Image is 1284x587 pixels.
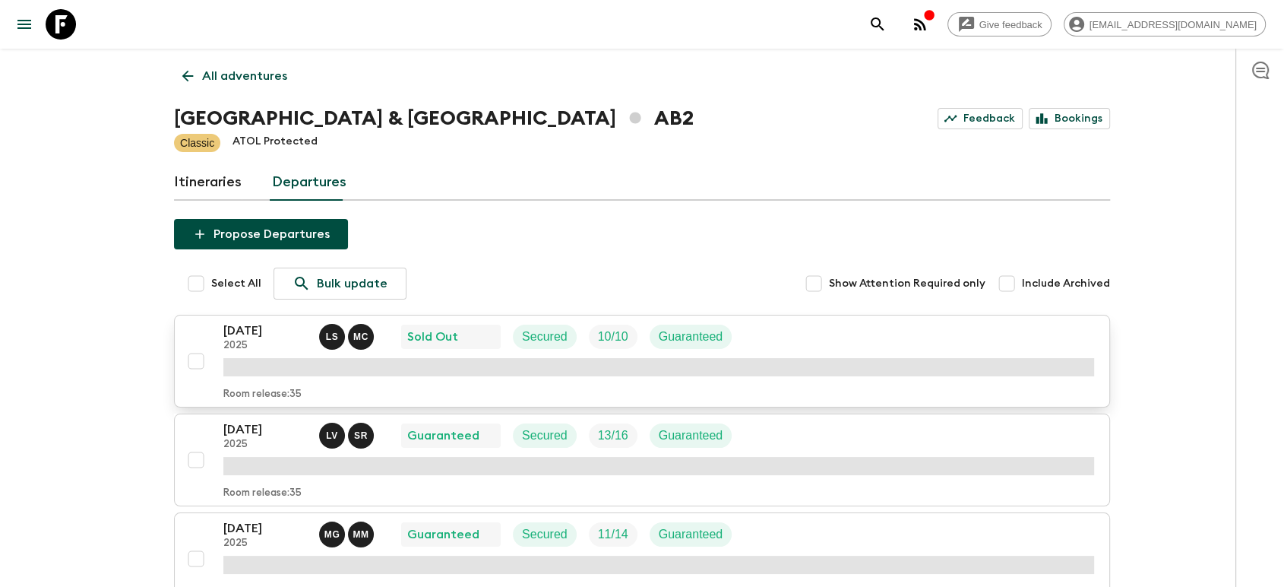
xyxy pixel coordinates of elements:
[319,522,377,547] button: MGMM
[223,487,302,500] p: Room release: 35
[589,424,637,448] div: Trip Fill
[407,427,479,445] p: Guaranteed
[223,389,302,401] p: Room release: 35
[202,67,287,85] p: All adventures
[223,420,307,439] p: [DATE]
[938,108,1023,129] a: Feedback
[513,522,577,547] div: Secured
[9,9,40,40] button: menu
[174,164,242,201] a: Itineraries
[522,427,568,445] p: Secured
[659,427,723,445] p: Guaranteed
[223,439,307,451] p: 2025
[589,325,637,349] div: Trip Fill
[180,135,214,151] p: Classic
[174,103,694,134] h1: [GEOGRAPHIC_DATA] & [GEOGRAPHIC_DATA] AB2
[1022,276,1110,291] span: Include Archived
[407,328,458,346] p: Sold Out
[223,322,307,340] p: [DATE]
[317,274,387,293] p: Bulk update
[211,276,261,291] span: Select All
[522,328,568,346] p: Secured
[947,12,1052,36] a: Give feedback
[223,519,307,538] p: [DATE]
[589,522,637,547] div: Trip Fill
[353,528,368,541] p: M M
[326,430,338,442] p: L V
[862,9,893,40] button: search adventures
[659,328,723,346] p: Guaranteed
[272,164,346,201] a: Departures
[971,19,1051,30] span: Give feedback
[319,526,377,538] span: Marcella Granatiere, Matias Molina
[598,328,628,346] p: 10 / 10
[659,525,723,544] p: Guaranteed
[319,423,377,449] button: LVSR
[354,430,368,442] p: S R
[174,414,1110,506] button: [DATE]2025Lucas Valentim, Sol RodriguezGuaranteedSecuredTrip FillGuaranteedRoom release:35
[407,525,479,544] p: Guaranteed
[223,538,307,550] p: 2025
[353,331,368,343] p: M C
[223,340,307,352] p: 2025
[1029,108,1110,129] a: Bookings
[174,219,348,249] button: Propose Departures
[326,331,339,343] p: L S
[829,276,985,291] span: Show Attention Required only
[319,324,377,350] button: LSMC
[232,134,318,152] p: ATOL Protected
[598,427,628,445] p: 13 / 16
[174,61,296,91] a: All adventures
[1081,19,1265,30] span: [EMAIL_ADDRESS][DOMAIN_NAME]
[513,424,577,448] div: Secured
[174,315,1110,408] button: [DATE]2025Luana Seara, Mariano CenzanoSold OutSecuredTrip FillGuaranteedRoom release:35
[1064,12,1266,36] div: [EMAIL_ADDRESS][DOMAIN_NAME]
[513,325,577,349] div: Secured
[522,525,568,544] p: Secured
[319,427,377,439] span: Lucas Valentim, Sol Rodriguez
[319,328,377,341] span: Luana Seara, Mariano Cenzano
[598,525,628,544] p: 11 / 14
[274,268,406,300] a: Bulk update
[324,528,340,541] p: M G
